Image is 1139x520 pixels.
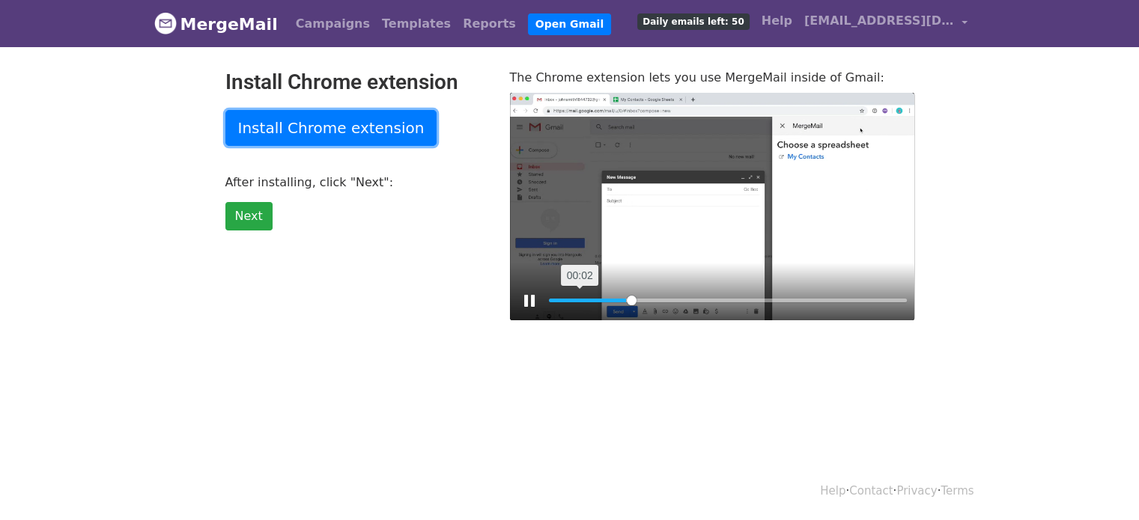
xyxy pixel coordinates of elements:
[457,9,522,39] a: Reports
[756,6,798,36] a: Help
[637,13,749,30] span: Daily emails left: 50
[225,174,488,190] p: After installing, click "Next":
[517,289,541,313] button: Play
[1064,448,1139,520] iframe: Chat Widget
[225,70,488,95] h2: Install Chrome extension
[290,9,376,39] a: Campaigns
[549,293,907,308] input: Seek
[804,12,954,30] span: [EMAIL_ADDRESS][DOMAIN_NAME]
[225,202,273,230] a: Next
[849,484,893,498] a: Contact
[154,12,177,34] img: MergeMail logo
[941,484,974,498] a: Terms
[1064,448,1139,520] div: Widget chat
[798,6,974,41] a: [EMAIL_ADDRESS][DOMAIN_NAME]
[820,484,845,498] a: Help
[225,110,437,146] a: Install Chrome extension
[631,6,755,36] a: Daily emails left: 50
[510,70,914,85] p: The Chrome extension lets you use MergeMail inside of Gmail:
[376,9,457,39] a: Templates
[154,8,278,40] a: MergeMail
[528,13,611,35] a: Open Gmail
[896,484,937,498] a: Privacy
